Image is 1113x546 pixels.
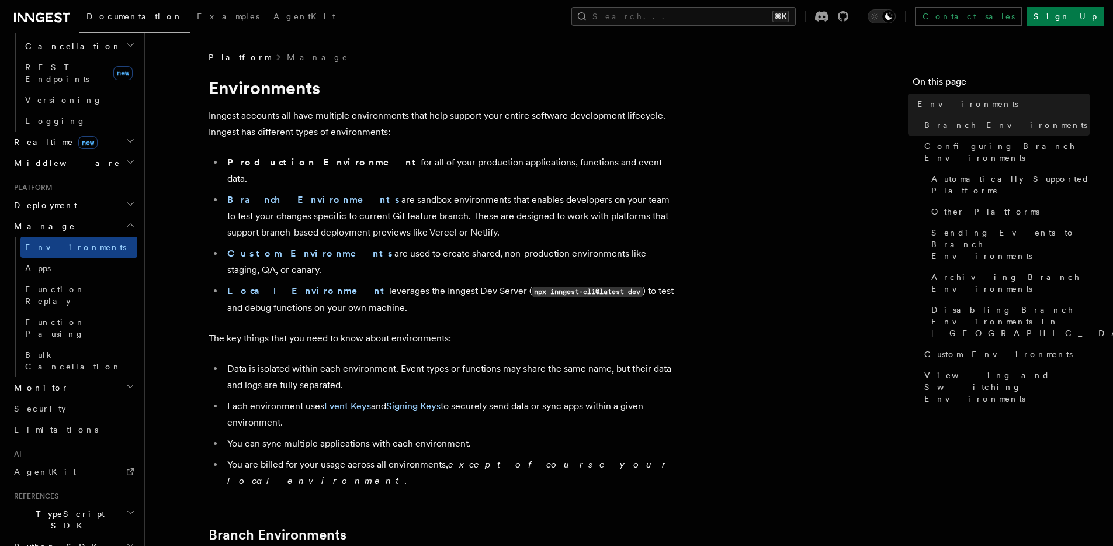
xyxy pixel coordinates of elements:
[25,285,85,306] span: Function Replay
[920,136,1090,168] a: Configuring Branch Environments
[920,115,1090,136] a: Branch Environments
[931,271,1090,295] span: Archiving Branch Environments
[9,382,69,393] span: Monitor
[924,369,1090,405] span: Viewing and Switching Environments
[9,377,137,398] button: Monitor
[927,299,1090,344] a: Disabling Branch Environments in [GEOGRAPHIC_DATA]
[915,7,1022,26] a: Contact sales
[20,237,137,258] a: Environments
[9,157,120,169] span: Middleware
[224,283,676,316] li: leverages the Inngest Dev Server ( ) to test and debug functions on your own machine.
[20,279,137,312] a: Function Replay
[14,467,76,476] span: AgentKit
[9,492,58,501] span: References
[20,258,137,279] a: Apps
[9,132,137,153] button: Realtimenew
[227,248,394,259] a: Custom Environments
[324,400,371,412] a: Event Keys
[917,98,1018,110] span: Environments
[9,508,126,531] span: TypeScript SDK
[25,95,102,105] span: Versioning
[9,419,137,440] a: Limitations
[9,216,137,237] button: Manage
[386,400,441,412] a: Signing Keys
[868,9,896,23] button: Toggle dark mode
[227,194,401,205] a: Branch Environments
[78,136,98,149] span: new
[20,36,137,57] button: Cancellation
[266,4,342,32] a: AgentKit
[209,77,676,98] h1: Environments
[25,264,51,273] span: Apps
[924,348,1073,360] span: Custom Environments
[9,136,98,148] span: Realtime
[927,222,1090,267] a: Sending Events to Branch Environments
[79,4,190,33] a: Documentation
[14,404,66,413] span: Security
[20,40,122,52] span: Cancellation
[224,457,676,489] li: You are billed for your usage across all environments, .
[920,365,1090,409] a: Viewing and Switching Environments
[20,312,137,344] a: Function Pausing
[227,285,389,296] a: Local Environment
[1027,7,1104,26] a: Sign Up
[20,89,137,110] a: Versioning
[9,503,137,536] button: TypeScript SDK
[9,398,137,419] a: Security
[190,4,266,32] a: Examples
[227,459,671,486] em: except of course your local environment
[931,173,1090,196] span: Automatically Supported Platforms
[224,361,676,393] li: Data is isolated within each environment. Event types or functions may share the same name, but t...
[209,330,676,347] p: The key things that you need to know about environments:
[113,66,133,80] span: new
[913,94,1090,115] a: Environments
[209,51,271,63] span: Platform
[913,75,1090,94] h4: On this page
[287,51,349,63] a: Manage
[25,116,86,126] span: Logging
[25,63,89,84] span: REST Endpoints
[25,350,122,371] span: Bulk Cancellation
[9,450,22,459] span: AI
[9,195,137,216] button: Deployment
[86,12,183,21] span: Documentation
[9,199,77,211] span: Deployment
[571,7,796,26] button: Search...⌘K
[224,154,676,187] li: for all of your production applications, functions and event data.
[227,157,421,168] strong: Production Environment
[224,246,676,278] li: are used to create shared, non-production environments like staging, QA, or canary.
[924,140,1090,164] span: Configuring Branch Environments
[20,344,137,377] a: Bulk Cancellation
[9,461,137,482] a: AgentKit
[9,220,75,232] span: Manage
[772,11,789,22] kbd: ⌘K
[224,398,676,431] li: Each environment uses and to securely send data or sync apps within a given environment.
[20,110,137,132] a: Logging
[9,237,137,377] div: Manage
[927,168,1090,201] a: Automatically Supported Platforms
[197,12,259,21] span: Examples
[931,206,1039,217] span: Other Platforms
[9,153,137,174] button: Middleware
[25,243,126,252] span: Environments
[931,227,1090,262] span: Sending Events to Branch Environments
[920,344,1090,365] a: Custom Environments
[273,12,335,21] span: AgentKit
[9,183,53,192] span: Platform
[209,527,346,543] a: Branch Environments
[924,119,1087,131] span: Branch Environments
[927,201,1090,222] a: Other Platforms
[14,425,98,434] span: Limitations
[224,192,676,241] li: are sandbox environments that enables developers on your team to test your changes specific to cu...
[209,108,676,140] p: Inngest accounts all have multiple environments that help support your entire software developmen...
[224,436,676,452] li: You can sync multiple applications with each environment.
[532,287,643,297] code: npx inngest-cli@latest dev
[20,57,137,89] a: REST Endpointsnew
[25,317,85,338] span: Function Pausing
[927,267,1090,299] a: Archiving Branch Environments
